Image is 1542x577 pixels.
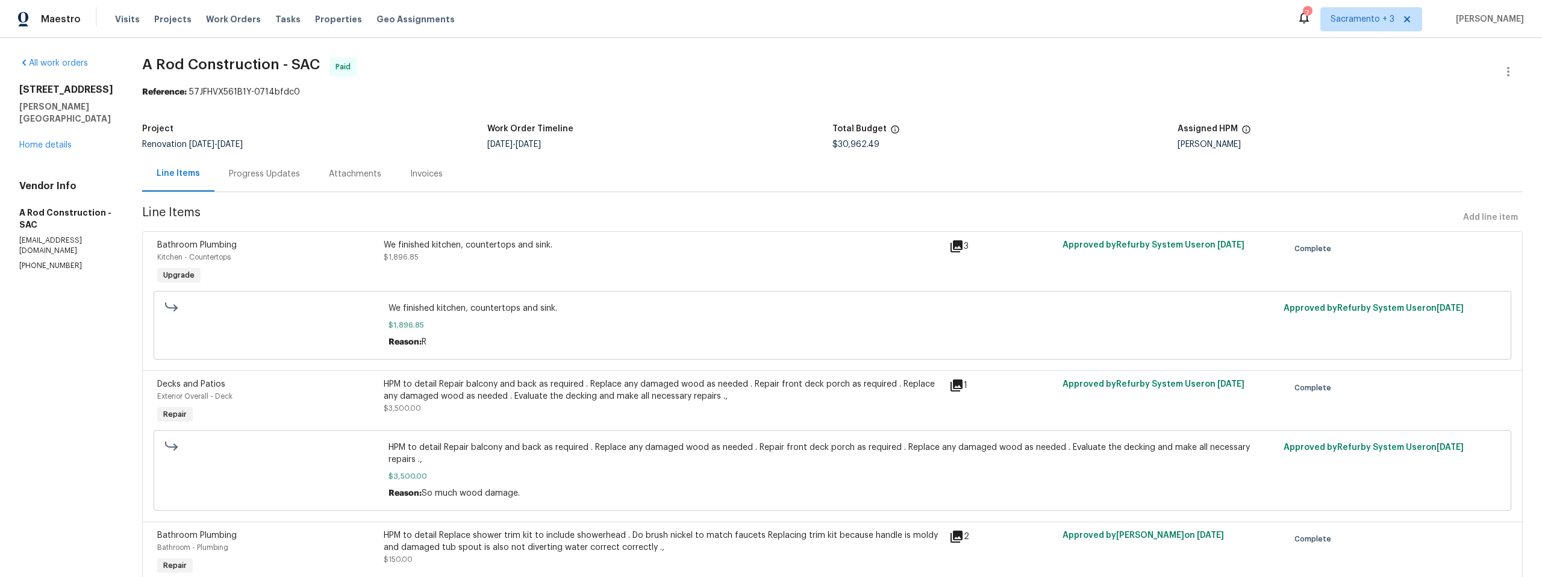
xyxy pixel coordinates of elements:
[389,319,1276,331] span: $1,896.85
[1294,243,1336,255] span: Complete
[158,408,192,420] span: Repair
[1437,443,1464,452] span: [DATE]
[157,393,233,400] span: Exterior Overall - Deck
[19,207,113,231] h5: A Rod Construction - SAC
[217,140,243,149] span: [DATE]
[384,405,421,412] span: $3,500.00
[157,544,228,551] span: Bathroom - Plumbing
[157,241,237,249] span: Bathroom Plumbing
[336,61,355,73] span: Paid
[41,13,81,25] span: Maestro
[19,235,113,256] p: [EMAIL_ADDRESS][DOMAIN_NAME]
[1178,125,1238,133] h5: Assigned HPM
[189,140,243,149] span: -
[1217,241,1244,249] span: [DATE]
[142,207,1458,229] span: Line Items
[389,470,1276,482] span: $3,500.00
[1197,531,1224,540] span: [DATE]
[19,261,113,271] p: [PHONE_NUMBER]
[384,239,942,251] div: We finished kitchen, countertops and sink.
[487,140,513,149] span: [DATE]
[384,529,942,554] div: HPM to detail Replace shower trim kit to include showerhead . Do brush nickel to match faucets Re...
[158,560,192,572] span: Repair
[206,13,261,25] span: Work Orders
[389,338,422,346] span: Reason:
[832,125,887,133] h5: Total Budget
[949,378,1055,393] div: 1
[158,269,199,281] span: Upgrade
[1063,531,1224,540] span: Approved by [PERSON_NAME] on
[157,167,200,179] div: Line Items
[384,254,419,261] span: $1,896.85
[189,140,214,149] span: [DATE]
[19,101,113,125] h5: [PERSON_NAME][GEOGRAPHIC_DATA]
[19,141,72,149] a: Home details
[1303,7,1311,19] div: 7
[142,57,320,72] span: A Rod Construction - SAC
[1178,140,1523,149] div: [PERSON_NAME]
[142,140,243,149] span: Renovation
[1331,13,1394,25] span: Sacramento + 3
[422,489,520,497] span: So much wood damage.
[389,302,1276,314] span: We finished kitchen, countertops and sink.
[1241,125,1251,140] span: The hpm assigned to this work order.
[275,15,301,23] span: Tasks
[115,13,140,25] span: Visits
[1437,304,1464,313] span: [DATE]
[157,531,237,540] span: Bathroom Plumbing
[389,489,422,497] span: Reason:
[487,125,573,133] h5: Work Order Timeline
[949,239,1055,254] div: 3
[157,254,231,261] span: Kitchen - Countertops
[142,125,173,133] h5: Project
[315,13,362,25] span: Properties
[1294,382,1336,394] span: Complete
[376,13,455,25] span: Geo Assignments
[1294,533,1336,545] span: Complete
[1451,13,1524,25] span: [PERSON_NAME]
[19,84,113,96] h2: [STREET_ADDRESS]
[384,556,413,563] span: $150.00
[1284,304,1464,313] span: Approved by Refurby System User on
[229,168,300,180] div: Progress Updates
[1063,241,1244,249] span: Approved by Refurby System User on
[890,125,900,140] span: The total cost of line items that have been proposed by Opendoor. This sum includes line items th...
[384,378,942,402] div: HPM to detail Repair balcony and back as required . Replace any damaged wood as needed . Repair f...
[1284,443,1464,452] span: Approved by Refurby System User on
[389,441,1276,466] span: HPM to detail Repair balcony and back as required . Replace any damaged wood as needed . Repair f...
[1217,380,1244,388] span: [DATE]
[154,13,192,25] span: Projects
[329,168,381,180] div: Attachments
[422,338,426,346] span: R
[19,180,113,192] h4: Vendor Info
[19,59,88,67] a: All work orders
[1063,380,1244,388] span: Approved by Refurby System User on
[832,140,879,149] span: $30,962.49
[142,86,1523,98] div: 57JFHVX561B1Y-0714bfdc0
[516,140,541,149] span: [DATE]
[487,140,541,149] span: -
[410,168,443,180] div: Invoices
[157,380,225,388] span: Decks and Patios
[949,529,1055,544] div: 2
[142,88,187,96] b: Reference:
